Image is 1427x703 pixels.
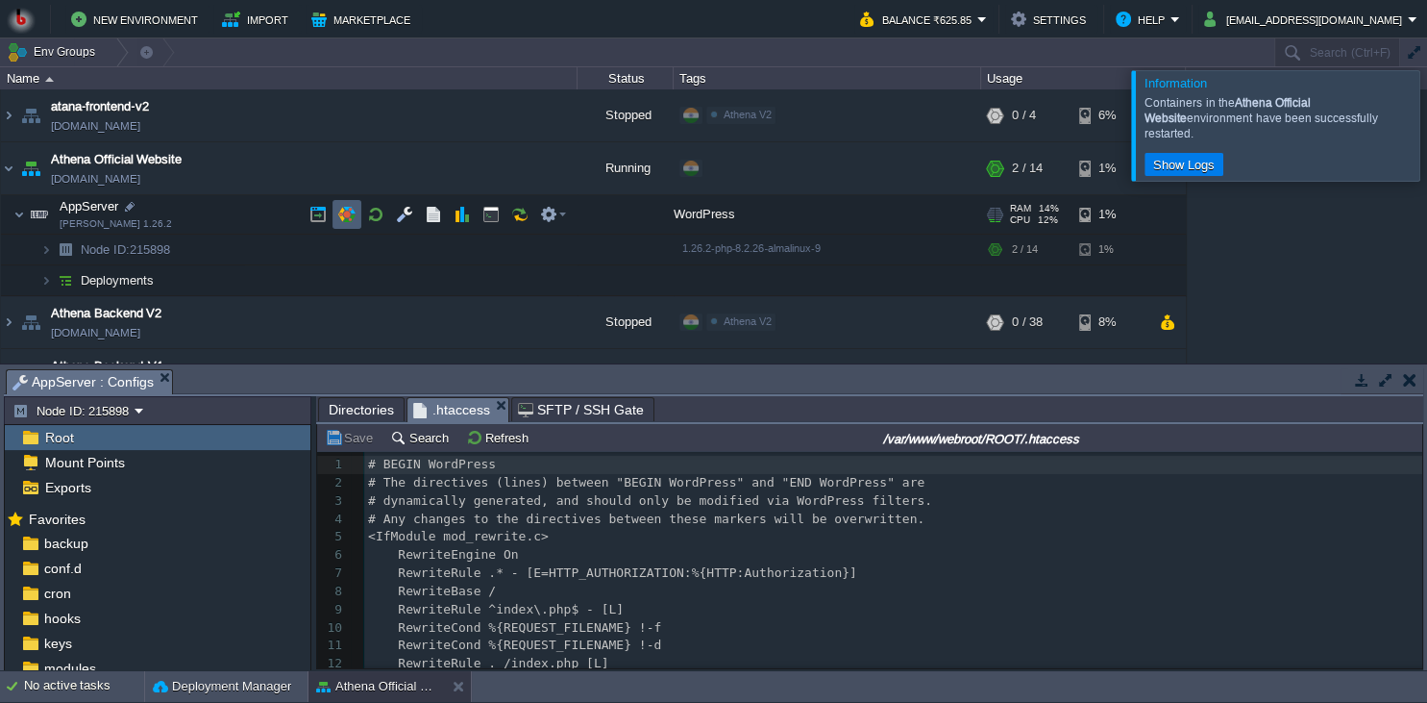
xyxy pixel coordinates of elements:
[982,67,1185,89] div: Usage
[316,677,437,696] button: Athena Official Website
[41,479,94,496] a: Exports
[368,493,932,508] span: # dynamically generated, and should only be modified via WordPress filters.
[40,535,91,552] a: backup
[51,323,140,342] a: [DOMAIN_NAME]
[674,195,981,234] div: WordPress
[2,67,577,89] div: Name
[317,492,347,511] div: 3
[724,315,772,327] span: Athena V2
[675,67,980,89] div: Tags
[1204,8,1408,31] button: [EMAIL_ADDRESS][DOMAIN_NAME]
[41,429,77,446] a: Root
[317,528,347,546] div: 5
[40,660,99,677] a: modules
[317,601,347,619] div: 9
[466,429,534,446] button: Refresh
[578,296,674,348] div: Stopped
[40,585,74,602] a: cron
[317,655,347,673] div: 12
[317,456,347,474] div: 1
[58,199,121,213] a: AppServer[PERSON_NAME] 1.26.2
[368,529,549,543] span: <IfModule mod_rewrite.c>
[1116,8,1170,31] button: Help
[1039,203,1059,214] span: 14%
[317,637,347,655] div: 11
[724,109,772,120] span: Athena V2
[1079,235,1142,264] div: 1%
[406,397,509,421] li: /var/www/webroot/ROOT/.htaccess
[368,565,857,580] span: RewriteRule .* - [E=HTTP_AUTHORIZATION:%{HTTP:Authorization}]
[40,560,85,577] a: conf.d
[1012,89,1036,141] div: 0 / 4
[578,142,674,194] div: Running
[368,584,496,598] span: RewriteBase /
[1079,349,1142,401] div: 4%
[51,304,161,323] a: Athena Backend V2
[25,512,88,527] a: Favorites
[45,77,54,82] img: AMDAwAAAACH5BAEAAAAALAAAAAABAAEAAAICRAEAOw==
[578,89,674,141] div: Stopped
[390,429,455,446] button: Search
[51,116,140,136] a: [DOMAIN_NAME]
[7,5,36,34] img: Bitss Techniques
[1,296,16,348] img: AMDAwAAAACH5BAEAAAAALAAAAAABAAEAAAICRAEAOw==
[81,242,130,257] span: Node ID:
[518,398,644,421] span: SFTP / SSH Gate
[12,370,154,394] span: AppServer : Configs
[1038,214,1058,226] span: 12%
[51,357,163,376] a: Athena-Backend-V1
[17,142,44,194] img: AMDAwAAAACH5BAEAAAAALAAAAAABAAEAAAICRAEAOw==
[79,241,173,258] span: 215898
[1,89,16,141] img: AMDAwAAAACH5BAEAAAAALAAAAAABAAEAAAICRAEAOw==
[1,142,16,194] img: AMDAwAAAACH5BAEAAAAALAAAAAABAAEAAAICRAEAOw==
[58,198,121,214] span: AppServer
[1011,8,1092,31] button: Settings
[40,635,75,652] span: keys
[60,218,172,230] span: [PERSON_NAME] 1.26.2
[17,349,44,401] img: AMDAwAAAACH5BAEAAAAALAAAAAABAAEAAAICRAEAOw==
[51,169,140,188] a: [DOMAIN_NAME]
[1144,95,1415,141] div: Containers in the environment have been successfully restarted.
[1012,235,1038,264] div: 2 / 14
[1079,296,1142,348] div: 8%
[51,97,149,116] a: atana-frontend-v2
[40,610,84,627] a: hooks
[17,89,44,141] img: AMDAwAAAACH5BAEAAAAALAAAAAABAAEAAAICRAEAOw==
[1079,195,1142,234] div: 1%
[41,454,128,471] a: Mount Points
[79,272,157,289] a: Deployments
[71,8,204,31] button: New Environment
[79,241,173,258] a: Node ID:215898
[578,67,673,89] div: Status
[317,474,347,492] div: 2
[1012,142,1043,194] div: 2 / 14
[52,265,79,295] img: AMDAwAAAACH5BAEAAAAALAAAAAABAAEAAAICRAEAOw==
[40,265,52,295] img: AMDAwAAAACH5BAEAAAAALAAAAAABAAEAAAICRAEAOw==
[317,511,347,529] div: 4
[1010,214,1030,226] span: CPU
[26,195,53,234] img: AMDAwAAAACH5BAEAAAAALAAAAAABAAEAAAICRAEAOw==
[51,150,182,169] span: Athena Official Website
[325,429,379,446] button: Save
[1147,156,1220,173] button: Show Logs
[682,242,821,254] span: 1.26.2-php-8.2.26-almalinux-9
[1012,349,1043,401] div: 3 / 32
[368,602,624,616] span: RewriteRule ^index\.php$ - [L]
[1,349,16,401] img: AMDAwAAAACH5BAEAAAAALAAAAAABAAEAAAICRAEAOw==
[12,402,135,419] button: Node ID: 215898
[368,457,496,471] span: # BEGIN WordPress
[317,583,347,601] div: 8
[329,398,394,421] span: Directories
[368,620,661,635] span: RewriteCond %{REQUEST_FILENAME} !-f
[317,565,347,583] div: 7
[24,671,144,702] div: No active tasks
